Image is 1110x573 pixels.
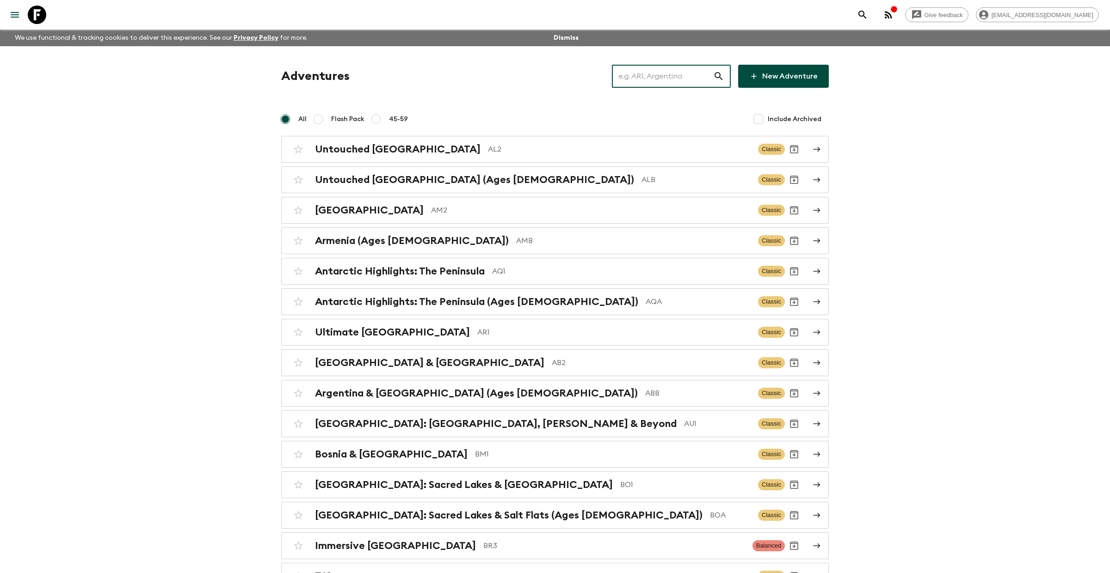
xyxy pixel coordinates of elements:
[758,205,785,216] span: Classic
[483,540,745,551] p: BR3
[905,7,968,22] a: Give feedback
[758,266,785,277] span: Classic
[758,327,785,338] span: Classic
[758,357,785,368] span: Classic
[315,357,544,369] h2: [GEOGRAPHIC_DATA] & [GEOGRAPHIC_DATA]
[331,115,364,124] span: Flash Pack
[389,115,408,124] span: 45-59
[315,143,481,155] h2: Untouched [GEOGRAPHIC_DATA]
[758,449,785,460] span: Classic
[785,293,803,311] button: Archive
[315,418,677,430] h2: [GEOGRAPHIC_DATA]: [GEOGRAPHIC_DATA], [PERSON_NAME] & Beyond
[315,509,703,521] h2: [GEOGRAPHIC_DATA]: Sacred Lakes & Salt Flats (Ages [DEMOGRAPHIC_DATA])
[785,475,803,494] button: Archive
[281,380,829,407] a: Argentina & [GEOGRAPHIC_DATA] (Ages [DEMOGRAPHIC_DATA])ABBClassicArchive
[281,227,829,254] a: Armenia (Ages [DEMOGRAPHIC_DATA])AMBClassicArchive
[758,388,785,399] span: Classic
[768,115,821,124] span: Include Archived
[315,540,476,552] h2: Immersive [GEOGRAPHIC_DATA]
[281,258,829,285] a: Antarctic Highlights: The PeninsulaAQ1ClassicArchive
[710,510,751,521] p: BOA
[976,7,1099,22] div: [EMAIL_ADDRESS][DOMAIN_NAME]
[488,144,751,155] p: AL2
[516,235,751,246] p: AMB
[315,479,613,491] h2: [GEOGRAPHIC_DATA]: Sacred Lakes & [GEOGRAPHIC_DATA]
[758,144,785,155] span: Classic
[758,479,785,490] span: Classic
[281,136,829,163] a: Untouched [GEOGRAPHIC_DATA]AL2ClassicArchive
[234,35,278,41] a: Privacy Policy
[752,540,785,551] span: Balanced
[758,418,785,429] span: Classic
[551,31,581,44] button: Dismiss
[315,296,638,308] h2: Antarctic Highlights: The Peninsula (Ages [DEMOGRAPHIC_DATA])
[492,266,751,277] p: AQ1
[620,479,751,490] p: BO1
[785,415,803,433] button: Archive
[612,63,713,89] input: e.g. AR1, Argentina
[281,532,829,559] a: Immersive [GEOGRAPHIC_DATA]BR3BalancedArchive
[281,471,829,498] a: [GEOGRAPHIC_DATA]: Sacred Lakes & [GEOGRAPHIC_DATA]BO1ClassicArchive
[738,65,829,88] a: New Adventure
[11,30,311,46] p: We use functional & tracking cookies to deliver this experience. See our for more.
[281,166,829,193] a: Untouched [GEOGRAPHIC_DATA] (Ages [DEMOGRAPHIC_DATA])ALBClassicArchive
[281,502,829,529] a: [GEOGRAPHIC_DATA]: Sacred Lakes & Salt Flats (Ages [DEMOGRAPHIC_DATA])BOAClassicArchive
[552,357,751,368] p: AB2
[298,115,307,124] span: All
[315,235,509,247] h2: Armenia (Ages [DEMOGRAPHIC_DATA])
[315,387,638,399] h2: Argentina & [GEOGRAPHIC_DATA] (Ages [DEMOGRAPHIC_DATA])
[281,349,829,376] a: [GEOGRAPHIC_DATA] & [GEOGRAPHIC_DATA]AB2ClassicArchive
[785,171,803,189] button: Archive
[785,262,803,280] button: Archive
[785,384,803,402] button: Archive
[758,174,785,185] span: Classic
[475,449,751,460] p: BM1
[281,410,829,437] a: [GEOGRAPHIC_DATA]: [GEOGRAPHIC_DATA], [PERSON_NAME] & BeyondAU1ClassicArchive
[645,388,751,399] p: ABB
[315,204,424,216] h2: [GEOGRAPHIC_DATA]
[758,296,785,307] span: Classic
[785,354,803,372] button: Archive
[6,6,24,24] button: menu
[785,323,803,341] button: Archive
[641,174,751,185] p: ALB
[758,235,785,246] span: Classic
[281,288,829,315] a: Antarctic Highlights: The Peninsula (Ages [DEMOGRAPHIC_DATA])AQAClassicArchive
[853,6,872,24] button: search adventures
[785,140,803,158] button: Archive
[785,201,803,219] button: Archive
[785,445,803,463] button: Archive
[785,536,803,555] button: Archive
[315,265,485,277] h2: Antarctic Highlights: The Peninsula
[987,12,1098,18] span: [EMAIL_ADDRESS][DOMAIN_NAME]
[919,12,968,18] span: Give feedback
[785,232,803,250] button: Archive
[785,506,803,524] button: Archive
[315,174,634,186] h2: Untouched [GEOGRAPHIC_DATA] (Ages [DEMOGRAPHIC_DATA])
[646,296,751,307] p: AQA
[315,448,468,460] h2: Bosnia & [GEOGRAPHIC_DATA]
[281,319,829,346] a: Ultimate [GEOGRAPHIC_DATA]AR1ClassicArchive
[315,326,470,338] h2: Ultimate [GEOGRAPHIC_DATA]
[684,418,751,429] p: AU1
[281,67,350,85] h1: Adventures
[281,197,829,224] a: [GEOGRAPHIC_DATA]AM2ClassicArchive
[281,441,829,468] a: Bosnia & [GEOGRAPHIC_DATA]BM1ClassicArchive
[431,205,751,216] p: AM2
[477,327,751,338] p: AR1
[758,510,785,521] span: Classic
